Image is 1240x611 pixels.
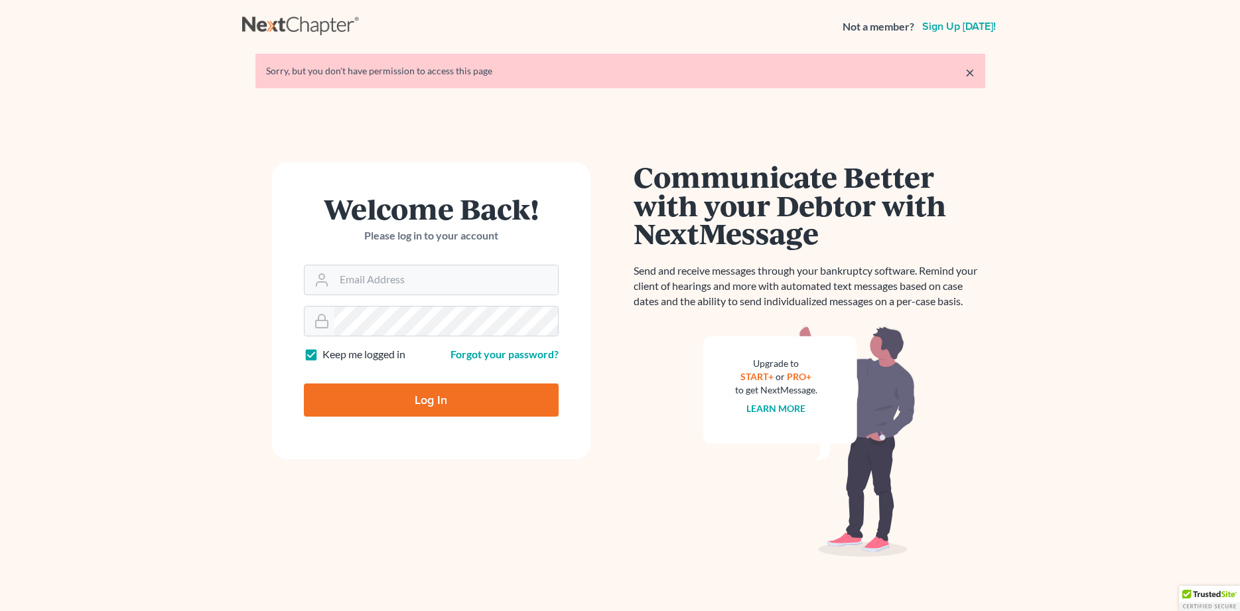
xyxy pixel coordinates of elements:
strong: Not a member? [843,19,914,34]
a: Learn more [746,403,805,414]
div: to get NextMessage. [735,383,817,397]
div: Upgrade to [735,357,817,370]
a: Forgot your password? [450,348,559,360]
h1: Communicate Better with your Debtor with NextMessage [634,163,985,247]
span: or [776,371,785,382]
div: Sorry, but you don't have permission to access this page [266,64,975,78]
a: START+ [740,371,774,382]
input: Email Address [334,265,558,295]
input: Log In [304,383,559,417]
a: Sign up [DATE]! [920,21,999,32]
p: Please log in to your account [304,228,559,243]
label: Keep me logged in [322,347,405,362]
div: TrustedSite Certified [1179,586,1240,611]
a: PRO+ [787,371,811,382]
h1: Welcome Back! [304,194,559,223]
img: nextmessage_bg-59042aed3d76b12b5cd301f8e5b87938c9018125f34e5fa2b7a6b67550977c72.svg [703,325,916,557]
p: Send and receive messages through your bankruptcy software. Remind your client of hearings and mo... [634,263,985,309]
a: × [965,64,975,80]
